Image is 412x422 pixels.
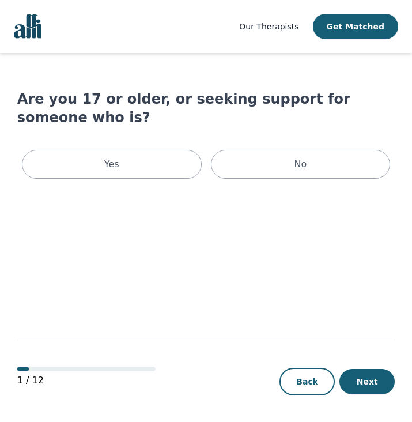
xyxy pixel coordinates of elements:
button: Next [339,369,395,394]
span: Our Therapists [239,22,298,31]
button: Get Matched [313,14,398,39]
img: alli logo [14,14,41,39]
h1: Are you 17 or older, or seeking support for someone who is? [17,90,395,127]
a: Our Therapists [239,20,298,33]
p: Yes [104,157,119,171]
button: Back [279,368,335,395]
p: 1 / 12 [17,374,156,387]
p: No [294,157,307,171]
